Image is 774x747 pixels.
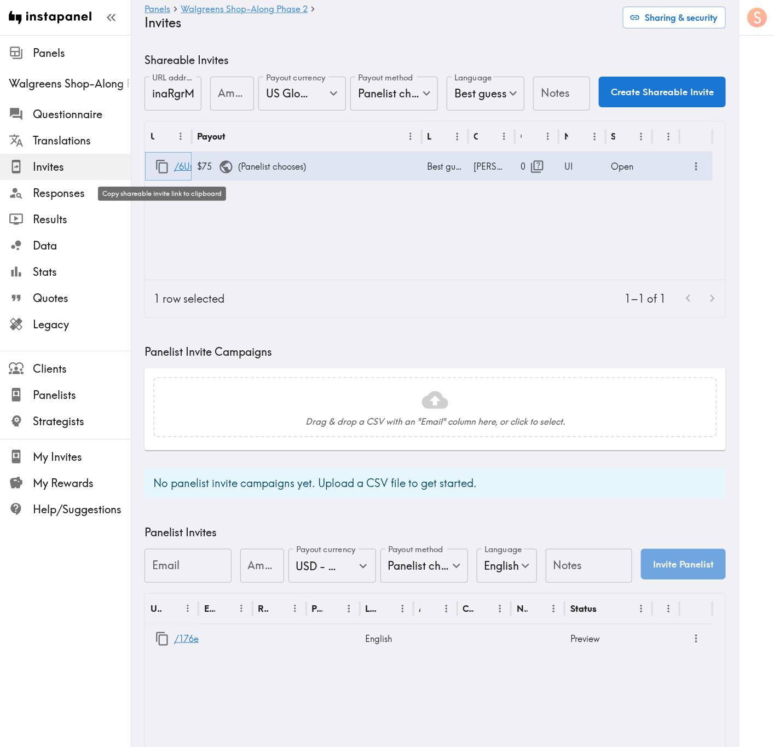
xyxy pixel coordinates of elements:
button: Menu [540,128,557,145]
button: Sort [598,600,615,617]
div: 0 [521,153,553,181]
div: Opens [521,131,522,142]
div: Payout [311,603,322,614]
label: URL address [152,72,196,84]
span: S [754,8,762,27]
button: Menu [633,128,650,145]
span: My Invites [33,449,131,465]
label: Language [484,544,522,556]
span: Questionnaire [33,107,131,122]
div: Language [427,131,431,142]
div: English [477,549,537,583]
div: Status [570,603,597,614]
button: Menu [660,128,677,145]
div: Panelist chooses [380,549,468,583]
a: Panels [145,4,170,15]
span: Panels [33,45,131,61]
div: Preview [565,624,652,653]
button: Menu [402,128,419,145]
button: Sort [479,128,496,145]
h6: Drag & drop a CSV with an "Email" column here, or click to select. [305,415,565,427]
div: [PERSON_NAME] [469,152,515,181]
button: Sharing & security [623,7,726,28]
label: Payout method [388,544,443,556]
a: /6UnLbAk2N [174,153,224,181]
div: English [360,624,414,653]
button: Sort [659,600,676,617]
button: Menu [340,600,357,617]
div: Notes [517,603,528,614]
button: Menu [233,600,250,617]
div: Payout [197,131,226,142]
span: Help/Suggestions [33,502,131,517]
label: Payout method [358,72,413,84]
p: 1–1 of 1 [625,291,666,306]
h4: Invites [145,15,614,31]
div: Language [366,603,377,614]
label: Language [454,72,492,84]
div: 1 row selected [154,291,224,306]
span: My Rewards [33,476,131,491]
button: Sort [523,128,540,145]
button: more [688,630,706,648]
span: Legacy [33,317,131,332]
button: Open [325,85,342,102]
button: Sort [421,600,438,617]
span: Translations [33,133,131,148]
button: Sort [659,128,676,145]
h5: Shareable Invites [145,53,726,68]
span: Data [33,238,131,253]
span: Stats [33,264,131,280]
button: Sort [216,600,233,617]
button: more [688,158,706,176]
button: Menu [492,600,509,617]
button: Invite Panelist [641,549,726,580]
button: Menu [633,600,650,617]
span: $75 [197,161,238,172]
a: Walgreens Shop-Along Phase 2 [181,4,308,15]
a: /176e9f40-2742-44d7-b423-f34244099d98 [174,625,351,653]
div: Best guess [447,77,524,111]
button: Menu [449,128,466,145]
button: Sort [270,600,287,617]
h5: Panelist Invites [145,525,726,540]
span: Responses [33,186,131,201]
button: Menu [660,600,677,617]
button: Sort [475,600,492,617]
div: Panelist chooses [350,77,438,111]
button: Sort [324,600,340,617]
label: Payout currency [296,544,356,556]
button: Menu [394,600,411,617]
button: Menu [180,600,197,617]
button: Sort [155,128,172,145]
span: Invites [33,159,131,175]
div: Response [258,603,269,614]
div: Answers [419,603,420,614]
span: Quotes [33,291,131,306]
button: Sort [378,600,395,617]
button: Menu [586,128,603,145]
div: Status [611,131,615,142]
button: Sort [569,128,586,145]
button: Menu [438,600,455,617]
span: Results [33,212,131,227]
div: Notes [564,131,568,142]
button: Menu [287,600,304,617]
span: Strategists [33,414,131,429]
span: Clients [33,361,131,377]
button: Sort [163,600,180,617]
div: Creator [474,131,478,142]
button: Menu [172,128,189,145]
button: Sort [227,128,244,145]
div: Best guess [421,152,468,181]
button: Menu [545,600,562,617]
button: Create Shareable Invite [599,77,726,107]
span: Walgreens Shop-Along Phase 2 [9,76,131,91]
label: Payout currency [266,72,326,84]
button: Sort [432,128,449,145]
div: URL [151,603,161,614]
div: Creator [463,603,474,614]
button: Menu [496,128,513,145]
div: URL [151,131,154,142]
